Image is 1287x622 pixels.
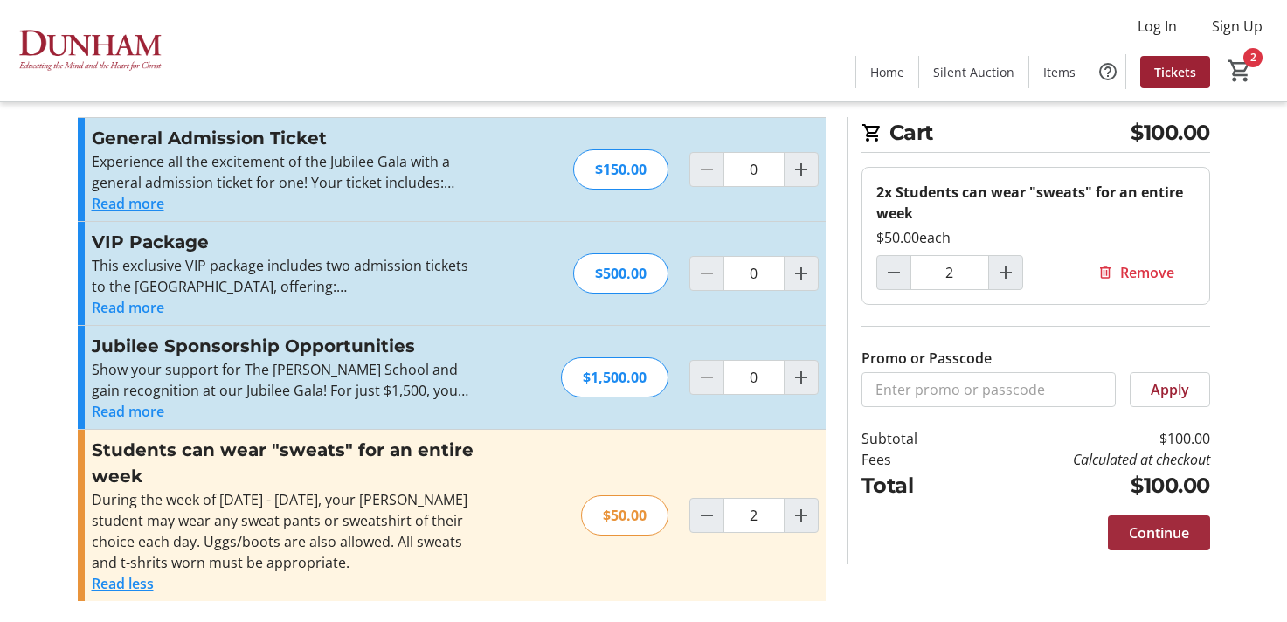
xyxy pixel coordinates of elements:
[561,357,668,397] div: $1,500.00
[92,229,474,255] h3: VIP Package
[581,495,668,536] div: $50.00
[962,428,1209,449] td: $100.00
[919,56,1028,88] a: Silent Auction
[573,149,668,190] div: $150.00
[1043,63,1076,81] span: Items
[1131,117,1210,149] span: $100.00
[910,255,989,290] input: Students can wear "sweats" for an entire week Quantity
[861,117,1210,153] h2: Cart
[876,182,1195,224] div: 2x Students can wear "sweats" for an entire week
[962,449,1209,470] td: Calculated at checkout
[877,256,910,289] button: Decrement by one
[1198,12,1277,40] button: Sign Up
[92,333,474,359] h3: Jubilee Sponsorship Opportunities
[92,437,474,489] h3: Students can wear "sweats" for an entire week
[92,255,474,297] p: This exclusive VIP package includes two admission tickets to the [GEOGRAPHIC_DATA], offering:
[723,256,785,291] input: VIP Package Quantity
[870,63,904,81] span: Home
[723,360,785,395] input: Jubilee Sponsorship Opportunities Quantity
[785,257,818,290] button: Increment by one
[1212,16,1263,37] span: Sign Up
[856,56,918,88] a: Home
[92,573,154,594] button: Read less
[962,470,1209,501] td: $100.00
[723,498,785,533] input: Students can wear "sweats" for an entire week Quantity
[1224,55,1256,86] button: Cart
[861,449,963,470] td: Fees
[690,499,723,532] button: Decrement by one
[933,63,1014,81] span: Silent Auction
[1029,56,1090,88] a: Items
[785,361,818,394] button: Increment by one
[1151,379,1189,400] span: Apply
[1154,63,1196,81] span: Tickets
[861,372,1116,407] input: Enter promo or passcode
[1124,12,1191,40] button: Log In
[1138,16,1177,37] span: Log In
[573,253,668,294] div: $500.00
[861,428,963,449] td: Subtotal
[785,153,818,186] button: Increment by one
[92,401,164,422] button: Read more
[1108,515,1210,550] button: Continue
[876,227,1195,248] div: $50.00 each
[92,193,164,214] button: Read more
[92,489,474,573] div: During the week of [DATE] - [DATE], your [PERSON_NAME] student may wear any sweat pants or sweats...
[1090,54,1125,89] button: Help
[723,152,785,187] input: General Admission Ticket Quantity
[1120,262,1174,283] span: Remove
[10,7,166,94] img: The Dunham School's Logo
[861,348,992,369] label: Promo or Passcode
[92,359,474,401] p: Show your support for The [PERSON_NAME] School and gain recognition at our Jubilee Gala! For just...
[1076,255,1195,290] button: Remove
[785,499,818,532] button: Increment by one
[92,125,474,151] h3: General Admission Ticket
[92,297,164,318] button: Read more
[1129,522,1189,543] span: Continue
[1140,56,1210,88] a: Tickets
[1130,372,1210,407] button: Apply
[989,256,1022,289] button: Increment by one
[861,470,963,501] td: Total
[92,151,474,193] p: Experience all the excitement of the Jubilee Gala with a general admission ticket for one! Your t...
